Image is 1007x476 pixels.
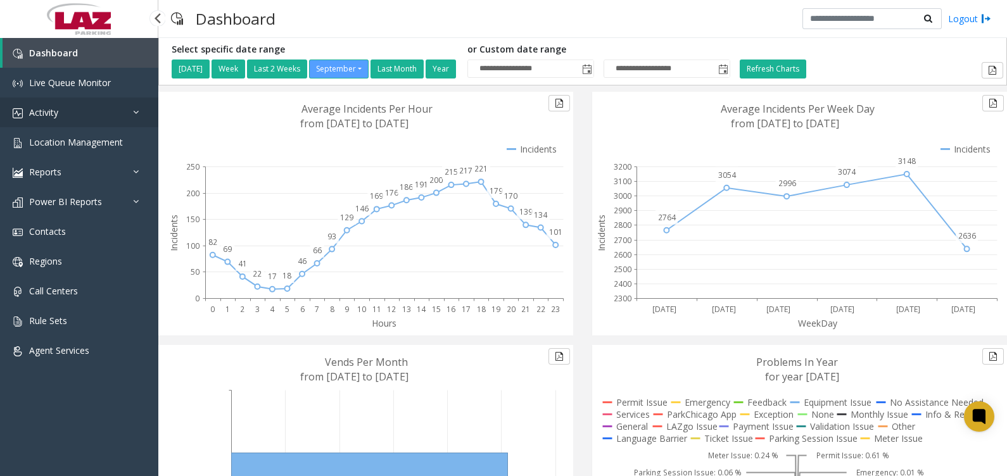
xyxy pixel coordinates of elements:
span: Reports [29,166,61,178]
text: 2996 [778,178,796,189]
text: 0 [210,304,215,315]
text: 9 [345,304,349,315]
text: 129 [340,212,353,223]
text: 46 [298,256,307,266]
text: 3148 [898,156,916,166]
h5: or Custom date range [467,44,730,55]
text: Problems In Year [756,355,838,369]
text: 150 [186,214,199,225]
text: 3 [255,304,260,315]
text: 146 [355,203,369,214]
text: 169 [370,191,383,201]
text: [DATE] [652,304,676,315]
text: 200 [186,188,199,199]
img: 'icon' [13,316,23,327]
text: 20 [507,304,516,315]
text: 14 [417,304,426,315]
button: Export to pdf [548,95,570,111]
text: 22 [536,304,545,315]
button: Refresh Charts [740,59,806,78]
text: 139 [519,206,533,217]
img: 'icon' [13,49,23,59]
text: Hours [372,317,396,329]
text: 179 [490,185,503,196]
button: Export to pdf [548,348,570,365]
text: 15 [432,304,441,315]
text: 41 [238,258,247,269]
text: Average Incidents Per Week Day [721,102,875,116]
text: 2 [240,304,244,315]
button: Year [426,59,456,78]
text: 2700 [614,235,631,246]
h3: Dashboard [189,3,282,34]
button: Last Month [370,59,424,78]
text: 2636 [958,230,976,241]
text: 100 [186,241,199,251]
text: 186 [400,182,413,192]
text: 6 [300,304,305,315]
text: 5 [285,304,289,315]
text: 1 [225,304,230,315]
text: for year [DATE] [765,370,839,384]
span: Live Queue Monitor [29,77,111,89]
text: 7 [315,304,319,315]
text: 21 [521,304,530,315]
a: Logout [948,12,991,25]
text: 250 [186,161,199,172]
text: 19 [491,304,500,315]
text: WeekDay [798,317,838,329]
text: 221 [474,163,488,174]
text: [DATE] [712,304,736,315]
text: 2400 [614,279,631,289]
text: 22 [253,268,262,279]
text: Average Incidents Per Hour [301,102,433,116]
text: 0 [195,293,199,304]
text: 200 [429,175,443,185]
text: 2800 [614,220,631,230]
button: Export to pdf [982,95,1004,111]
img: 'icon' [13,257,23,267]
text: [DATE] [951,304,975,315]
text: 3074 [838,166,856,177]
img: 'icon' [13,108,23,118]
a: Dashboard [3,38,158,68]
text: 3100 [614,176,631,187]
text: 93 [327,231,336,242]
span: Call Centers [29,285,78,297]
span: Toggle popup [716,60,730,78]
span: Rule Sets [29,315,67,327]
text: 217 [459,165,472,176]
text: 3054 [718,170,737,180]
img: 'icon' [13,138,23,148]
text: Vends Per Month [325,355,408,369]
text: Incidents [595,215,607,251]
text: 176 [385,187,398,198]
text: [DATE] [830,304,854,315]
img: 'icon' [13,168,23,178]
text: 2764 [658,212,676,223]
text: Incidents [168,215,180,251]
text: 2900 [614,205,631,216]
text: 3200 [614,161,631,172]
img: 'icon' [13,78,23,89]
text: 170 [504,191,517,201]
text: 10 [357,304,366,315]
text: 18 [282,270,291,281]
span: Regions [29,255,62,267]
text: [DATE] [896,304,920,315]
button: Week [212,59,245,78]
span: Activity [29,106,58,118]
img: 'icon' [13,227,23,237]
img: 'icon' [13,197,23,208]
text: 66 [313,245,322,256]
text: 12 [387,304,396,315]
text: 23 [551,304,560,315]
button: September [309,59,369,78]
img: pageIcon [171,3,183,34]
text: 3000 [614,191,631,201]
span: Location Management [29,136,123,148]
img: logout [981,12,991,25]
button: Export to pdf [982,62,1003,78]
text: 82 [208,237,217,247]
text: 69 [223,244,232,254]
